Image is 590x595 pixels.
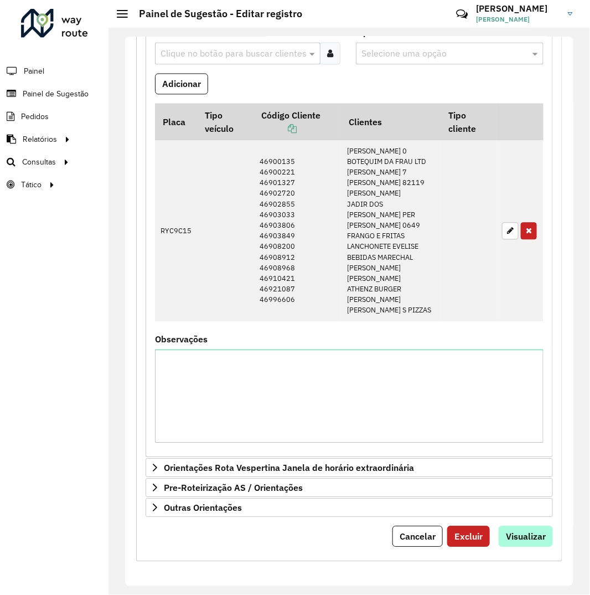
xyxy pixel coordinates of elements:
[441,104,496,140] th: Tipo cliente
[477,14,560,24] span: [PERSON_NAME]
[164,484,303,493] span: Pre-Roteirização AS / Orientações
[155,104,198,140] th: Placa
[164,464,414,473] span: Orientações Rota Vespertina Janela de horário extraordinária
[146,479,553,497] a: Pre-Roteirização AS / Orientações
[198,104,254,140] th: Tipo veículo
[21,179,42,191] span: Tático
[24,65,44,77] span: Painel
[400,531,436,542] span: Cancelar
[128,8,302,20] h2: Painel de Sugestão - Editar registro
[21,111,49,122] span: Pedidos
[477,3,560,14] h3: [PERSON_NAME]
[23,88,89,100] span: Painel de Sugestão
[447,526,490,547] button: Excluir
[450,2,474,26] a: Contato Rápido
[392,526,443,547] button: Cancelar
[22,156,56,168] span: Consultas
[155,333,208,346] label: Observações
[146,499,553,517] a: Outras Orientações
[155,141,198,322] td: RYC9C15
[253,104,341,140] th: Código Cliente
[454,531,483,542] span: Excluir
[164,504,242,512] span: Outras Orientações
[253,141,341,322] td: 46900135 46900221 46901327 46902720 46902855 46903033 46903806 46903849 46908200 46908912 4690896...
[155,74,208,95] button: Adicionar
[499,526,553,547] button: Visualizar
[341,141,441,322] td: [PERSON_NAME] 0 BOTEQUIM DA FRAU LTD [PERSON_NAME] 7 [PERSON_NAME] 82119 [PERSON_NAME] JADIR DOS ...
[506,531,546,542] span: Visualizar
[146,459,553,478] a: Orientações Rota Vespertina Janela de horário extraordinária
[341,104,441,140] th: Clientes
[261,124,297,135] a: Copiar
[23,134,57,145] span: Relatórios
